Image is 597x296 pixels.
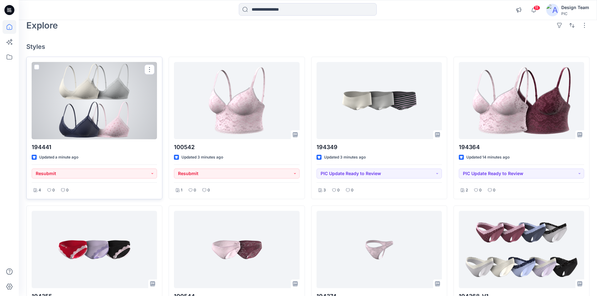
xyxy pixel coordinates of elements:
p: Updated a minute ago [39,154,78,161]
p: Updated 14 minutes ago [466,154,510,161]
p: 194349 [317,143,442,152]
a: 100544 [174,211,299,288]
p: 0 [337,187,340,194]
a: 194374 [317,211,442,288]
a: 194441 [32,62,157,139]
a: 194364 [459,62,584,139]
p: Updated 3 minutes ago [324,154,366,161]
a: 194349 [317,62,442,139]
p: 0 [479,187,482,194]
p: Updated 3 minutes ago [181,154,223,161]
p: 3 [323,187,326,194]
p: 0 [493,187,495,194]
img: avatar [546,4,559,16]
a: 194368_V1 [459,211,584,288]
div: Design Team [561,4,589,11]
a: 194355 [32,211,157,288]
p: 4 [39,187,41,194]
p: 194441 [32,143,157,152]
p: 0 [66,187,69,194]
p: 2 [466,187,468,194]
p: 0 [52,187,55,194]
a: 100542 [174,62,299,139]
p: 0 [207,187,210,194]
p: 0 [194,187,196,194]
h4: Styles [26,43,589,50]
span: 11 [533,5,540,10]
div: PIC [561,11,589,16]
p: 0 [351,187,353,194]
p: 194364 [459,143,584,152]
h2: Explore [26,20,58,30]
p: 100542 [174,143,299,152]
p: 1 [181,187,182,194]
